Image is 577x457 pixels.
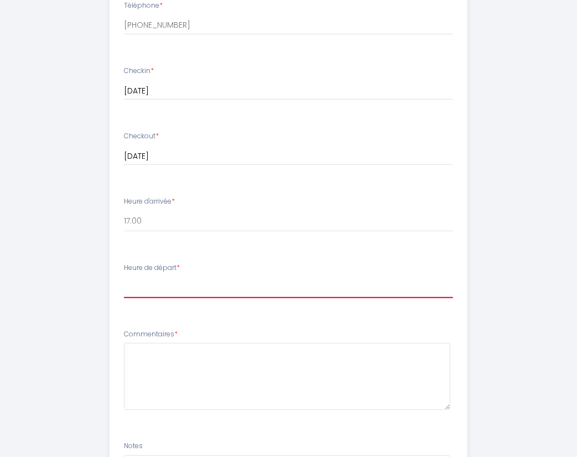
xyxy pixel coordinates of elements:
[124,441,143,451] label: Notes
[124,66,154,76] label: Checkin
[124,263,180,273] label: Heure de départ
[124,131,159,142] label: Checkout
[124,1,163,11] label: Téléphone
[124,329,178,340] label: Commentaires
[124,196,175,207] label: Heure d'arrivée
